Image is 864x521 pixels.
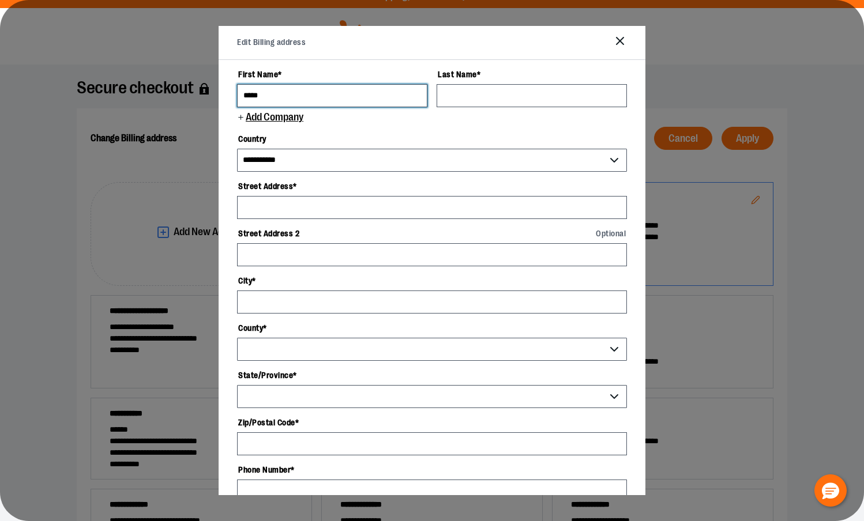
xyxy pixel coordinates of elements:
label: Phone Number * [237,460,627,480]
label: County * [237,318,627,338]
h2: Edit Billing address [237,37,306,48]
button: Add Company [237,112,303,124]
label: Street Address * [237,176,627,196]
label: Country [237,129,627,149]
label: First Name * [237,65,427,84]
label: Last Name * [437,65,627,84]
label: Zip/Postal Code * [237,413,627,432]
button: Hello, have a question? Let’s chat. [814,474,847,507]
span: Add Company [245,112,303,123]
label: Street Address 2 [237,224,627,243]
label: State/Province * [237,365,627,385]
label: City * [237,271,627,290]
button: Close [613,34,627,51]
span: Optional [596,229,626,237]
